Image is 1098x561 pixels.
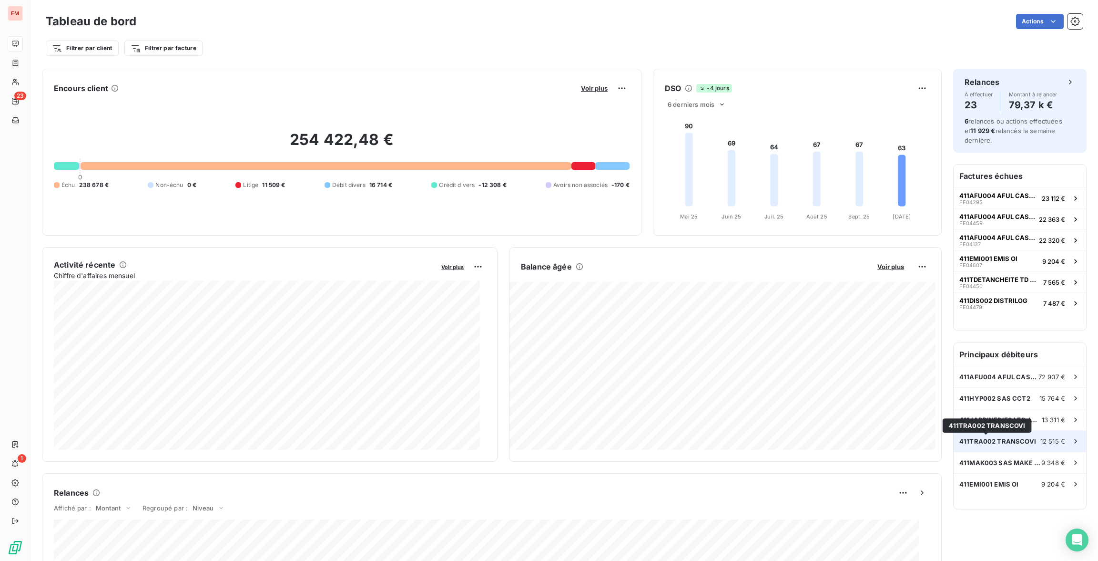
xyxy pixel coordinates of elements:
tspan: [DATE] [893,213,911,220]
button: Actions [1016,14,1064,29]
div: EM [8,6,23,21]
button: 411DIS002 DISTRILOGFE044797 487 € [954,292,1086,313]
h6: Relances [54,487,89,499]
span: Voir plus [877,263,904,270]
h4: 23 [965,97,993,113]
h6: Activité récente [54,259,115,270]
tspan: Août 25 [806,213,827,220]
span: 411TRA002 TRANSCOVI [959,437,1036,445]
span: Chiffre d'affaires mensuel [54,270,435,280]
span: 16 714 € [369,181,392,189]
span: 411HYP002 SAS CCT2 [959,395,1030,402]
span: Affiché par : [54,504,91,512]
span: Échu [61,181,75,189]
span: 23 [14,92,26,100]
span: -4 jours [696,84,732,93]
tspan: Juil. 25 [764,213,783,220]
span: 12 515 € [1040,437,1065,445]
span: Non-échu [155,181,183,189]
span: 11 509 € [262,181,285,189]
button: 411AFU004 AFUL CASABONAFE0445922 363 € [954,208,1086,229]
span: 22 320 € [1039,237,1065,244]
span: -170 € [611,181,630,189]
span: 411DIS002 DISTRILOG [959,297,1027,304]
span: 23 112 € [1042,195,1065,202]
span: 7 487 € [1043,300,1065,307]
span: -12 308 € [478,181,506,189]
span: 9 204 € [1041,480,1065,488]
span: 15 764 € [1039,395,1065,402]
h6: Factures échues [954,165,1086,187]
span: 411TRA002 TRANSCOVI [949,422,1026,429]
span: FE04137 [959,241,981,247]
span: FE04295 [959,199,983,205]
button: 411TDETANCHEITE TD ETANCHEITEFE044507 565 € [954,271,1086,292]
span: 6 [965,117,968,125]
button: 411AFU004 AFUL CASABONAFE0413722 320 € [954,229,1086,250]
tspan: Sept. 25 [848,213,870,220]
span: 238 678 € [79,181,109,189]
span: 411AFU004 AFUL CASABONA [959,192,1038,199]
button: Voir plus [874,262,907,271]
button: 411EMI001 EMIS OIFE046079 204 € [954,250,1086,271]
span: FE04479 [959,304,982,310]
span: 411AFU004 AFUL CASABONA [959,373,1038,381]
span: 411JARDINERIES LES JARDINERIES DE BOURBON [959,416,1042,424]
span: 9 348 € [1041,459,1065,467]
span: 0 [78,173,82,181]
button: 411AFU004 AFUL CASABONAFE0429523 112 € [954,187,1086,208]
h6: Relances [965,76,999,88]
span: Voir plus [441,264,464,270]
img: Logo LeanPay [8,540,23,555]
span: Avoirs non associés [553,181,608,189]
span: 411EMI001 EMIS OI [959,480,1019,488]
h6: Encours client [54,83,108,94]
span: 411TDETANCHEITE TD ETANCHEITE [959,276,1039,283]
span: Litige [243,181,258,189]
tspan: Juin 25 [722,213,741,220]
h6: Balance âgée [521,261,572,272]
span: Regroupé par : [142,504,188,512]
span: 411AFU004 AFUL CASABONA [959,234,1035,241]
button: Voir plus [438,262,467,271]
span: Débit divers [332,181,366,189]
span: Montant [96,504,121,512]
span: 22 363 € [1039,216,1065,223]
span: À effectuer [965,92,993,97]
button: Filtrer par client [46,41,119,56]
span: 72 907 € [1038,373,1065,381]
span: 13 311 € [1042,416,1065,424]
span: FE04459 [959,220,983,226]
button: Voir plus [578,84,610,93]
h2: 254 422,48 € [54,130,630,159]
span: 6 derniers mois [668,101,714,108]
span: 1 [18,454,26,463]
span: 11 929 € [970,127,995,135]
div: Open Intercom Messenger [1066,529,1088,551]
span: Crédit divers [439,181,475,189]
h4: 79,37 k € [1009,97,1057,113]
span: 411AFU004 AFUL CASABONA [959,213,1035,220]
span: FE04607 [959,262,982,268]
h3: Tableau de bord [46,13,136,30]
span: 7 565 € [1043,279,1065,286]
span: Voir plus [581,84,608,92]
span: 9 204 € [1042,258,1065,265]
span: relances ou actions effectuées et relancés la semaine dernière. [965,117,1062,144]
tspan: Mai 25 [680,213,698,220]
span: FE04450 [959,283,983,289]
span: 411MAK003 SAS MAKE DISTRIBUTION/ RUN MARKET DU CHAUDRON [959,459,1041,467]
span: Montant à relancer [1009,92,1057,97]
span: 411EMI001 EMIS OI [959,255,1017,262]
h6: Principaux débiteurs [954,343,1086,366]
span: 0 € [187,181,196,189]
button: Filtrer par facture [124,41,203,56]
span: Niveau [193,504,213,512]
h6: DSO [665,83,681,94]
